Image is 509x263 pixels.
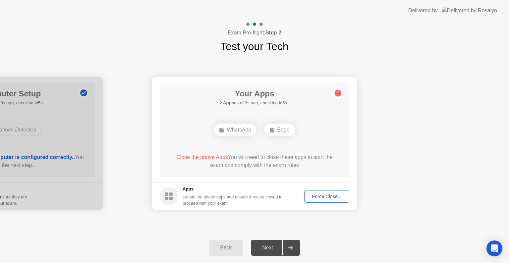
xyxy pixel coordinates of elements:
div: You will need to close these apps to start the exam and comply with the exam rules [169,153,340,169]
div: Delivered by [408,7,438,15]
b: 2 Apps [219,100,234,105]
div: WhatsApp [214,124,256,136]
button: Back [209,240,243,256]
h5: as of 0s ago, checking in5s.. [219,100,289,106]
div: Edge [264,124,295,136]
div: Next [253,245,282,251]
div: Locate the above apps and ensure they are closed to proceed with your exam. [183,194,283,206]
span: Close the above Apps [176,154,228,160]
img: Delivered by Rosalyn [442,7,497,14]
h1: Test your Tech [220,38,289,54]
button: Next [251,240,300,256]
h5: Apps [183,186,283,192]
button: Force Close... [304,190,349,203]
h4: Exam Pre-flight: [228,29,281,37]
h1: Your Apps [219,88,289,100]
div: Force Close... [307,194,347,199]
div: Back [211,245,241,251]
div: Open Intercom Messenger [486,240,502,256]
b: Step 2 [265,30,281,35]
